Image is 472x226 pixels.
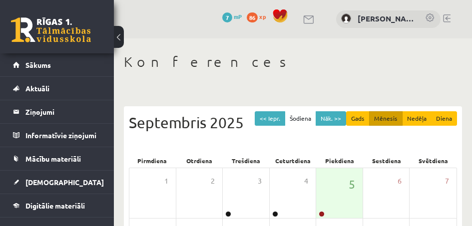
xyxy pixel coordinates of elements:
a: Informatīvie ziņojumi [13,124,101,147]
span: mP [234,12,242,20]
span: 7 [445,176,449,187]
legend: Informatīvie ziņojumi [25,124,101,147]
a: Aktuāli [13,77,101,100]
span: Sākums [25,60,51,69]
span: 4 [304,176,308,187]
button: Diena [431,111,457,126]
a: [DEMOGRAPHIC_DATA] [13,171,101,194]
a: Sākums [13,53,101,76]
a: Rīgas 1. Tālmācības vidusskola [11,17,91,42]
span: 6 [398,176,402,187]
h1: Konferences [124,53,462,70]
span: 1 [164,176,168,187]
div: Ceturtdiena [270,154,317,168]
button: << Iepr. [255,111,285,126]
a: Ziņojumi [13,100,101,123]
span: 7 [222,12,232,22]
span: [DEMOGRAPHIC_DATA] [25,178,104,187]
span: 5 [349,176,355,193]
button: Nedēļa [402,111,432,126]
button: Gads [346,111,370,126]
a: Digitālie materiāli [13,194,101,217]
span: 3 [258,176,262,187]
span: Mācību materiāli [25,154,81,163]
a: [PERSON_NAME] [358,13,415,24]
button: Mēnesis [369,111,403,126]
a: Mācību materiāli [13,147,101,170]
div: Trešdiena [223,154,270,168]
span: xp [259,12,266,20]
span: 2 [211,176,215,187]
button: Nāk. >> [316,111,346,126]
span: Digitālie materiāli [25,201,85,210]
button: Šodiena [285,111,316,126]
span: 86 [247,12,258,22]
img: Olga Sereda [341,13,351,23]
div: Septembris 2025 [129,111,457,134]
a: 7 mP [222,12,242,20]
a: 86 xp [247,12,271,20]
legend: Ziņojumi [25,100,101,123]
div: Otrdiena [176,154,223,168]
div: Svētdiena [410,154,457,168]
span: Aktuāli [25,84,49,93]
div: Sestdiena [363,154,410,168]
div: Piekdiena [316,154,363,168]
div: Pirmdiena [129,154,176,168]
